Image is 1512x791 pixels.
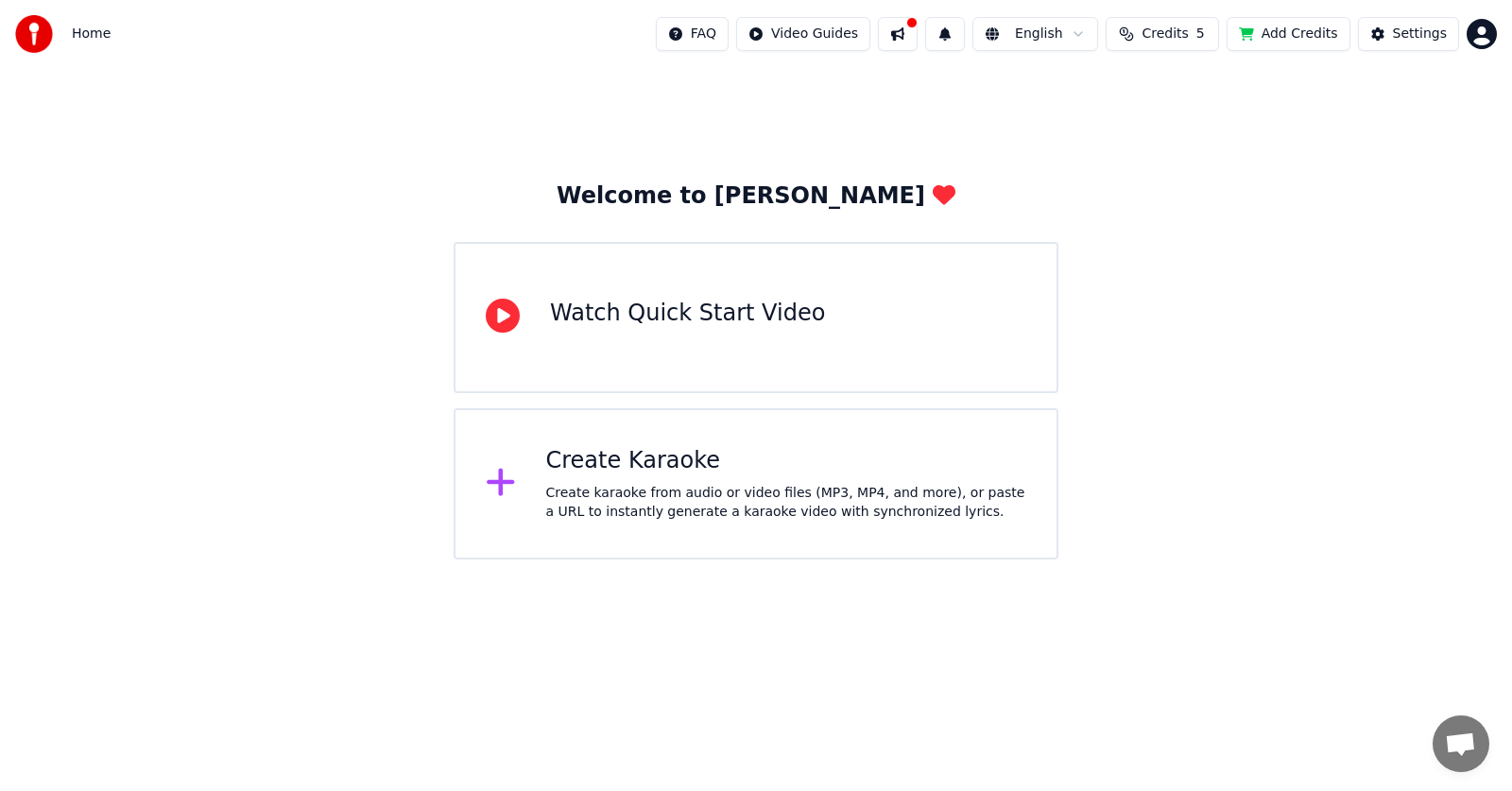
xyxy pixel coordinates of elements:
[550,299,825,329] div: Watch Quick Start Video
[1433,715,1489,772] div: Open chat
[1358,17,1459,51] button: Settings
[1227,17,1350,51] button: Add Credits
[1393,25,1447,43] div: Settings
[557,181,955,212] div: Welcome to [PERSON_NAME]
[72,25,111,43] nav: breadcrumb
[736,17,870,51] button: Video Guides
[1142,25,1188,43] span: Credits
[546,446,1027,476] div: Create Karaoke
[1196,25,1205,43] span: 5
[15,15,53,53] img: youka
[72,25,111,43] span: Home
[656,17,729,51] button: FAQ
[1106,17,1219,51] button: Credits5
[546,484,1027,522] div: Create karaoke from audio or video files (MP3, MP4, and more), or paste a URL to instantly genera...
